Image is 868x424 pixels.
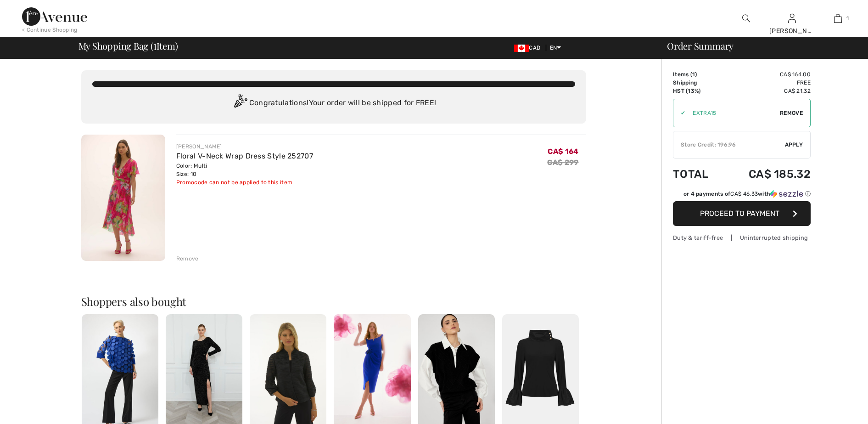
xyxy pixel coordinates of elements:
div: Color: Multi Size: 10 [176,162,313,178]
a: 1 [815,13,860,24]
span: Proceed to Payment [700,209,779,218]
td: Items ( ) [673,70,723,79]
input: Promo code [685,99,780,127]
a: Floral V-Neck Wrap Dress Style 252707 [176,152,313,160]
span: CAD [514,45,544,51]
span: 1 [692,71,695,78]
span: EN [550,45,561,51]
button: Proceed to Payment [673,201,811,226]
div: [PERSON_NAME] [769,26,814,36]
span: Remove [780,109,803,117]
span: 1 [153,39,157,51]
div: Duty & tariff-free | Uninterrupted shipping [673,233,811,242]
span: My Shopping Bag ( Item) [78,41,178,51]
td: HST (13%) [673,87,723,95]
img: search the website [742,13,750,24]
div: or 4 payments of with [683,190,811,198]
td: Shipping [673,79,723,87]
div: Promocode can not be applied to this item [176,178,313,187]
img: 1ère Avenue [22,7,87,26]
span: CA$ 46.33 [730,191,758,197]
img: My Info [788,13,796,24]
div: or 4 payments ofCA$ 46.33withSezzle Click to learn more about Sezzle [673,190,811,201]
a: Sign In [788,14,796,23]
div: Remove [176,254,199,263]
div: ✔ [673,109,685,117]
span: 1 [846,14,849,23]
h2: Shoppers also bought [81,296,586,307]
td: CA$ 21.32 [723,87,811,95]
div: [PERSON_NAME] [176,142,313,151]
img: Floral V-Neck Wrap Dress Style 252707 [81,135,165,261]
img: My Bag [834,13,842,24]
td: CA$ 185.32 [723,158,811,190]
td: Free [723,79,811,87]
img: Congratulation2.svg [231,94,249,113]
div: Congratulations! Your order will be shipped for FREE! [92,94,575,113]
td: Total [673,158,723,190]
div: Order Summary [656,41,862,51]
img: Canadian Dollar [514,45,529,52]
span: Apply [785,141,803,149]
td: CA$ 164.00 [723,70,811,79]
div: Store Credit: 196.96 [673,141,785,149]
div: < Continue Shopping [22,26,78,34]
img: Sezzle [770,190,803,198]
s: CA$ 299 [547,158,578,167]
span: CA$ 164 [548,147,578,156]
